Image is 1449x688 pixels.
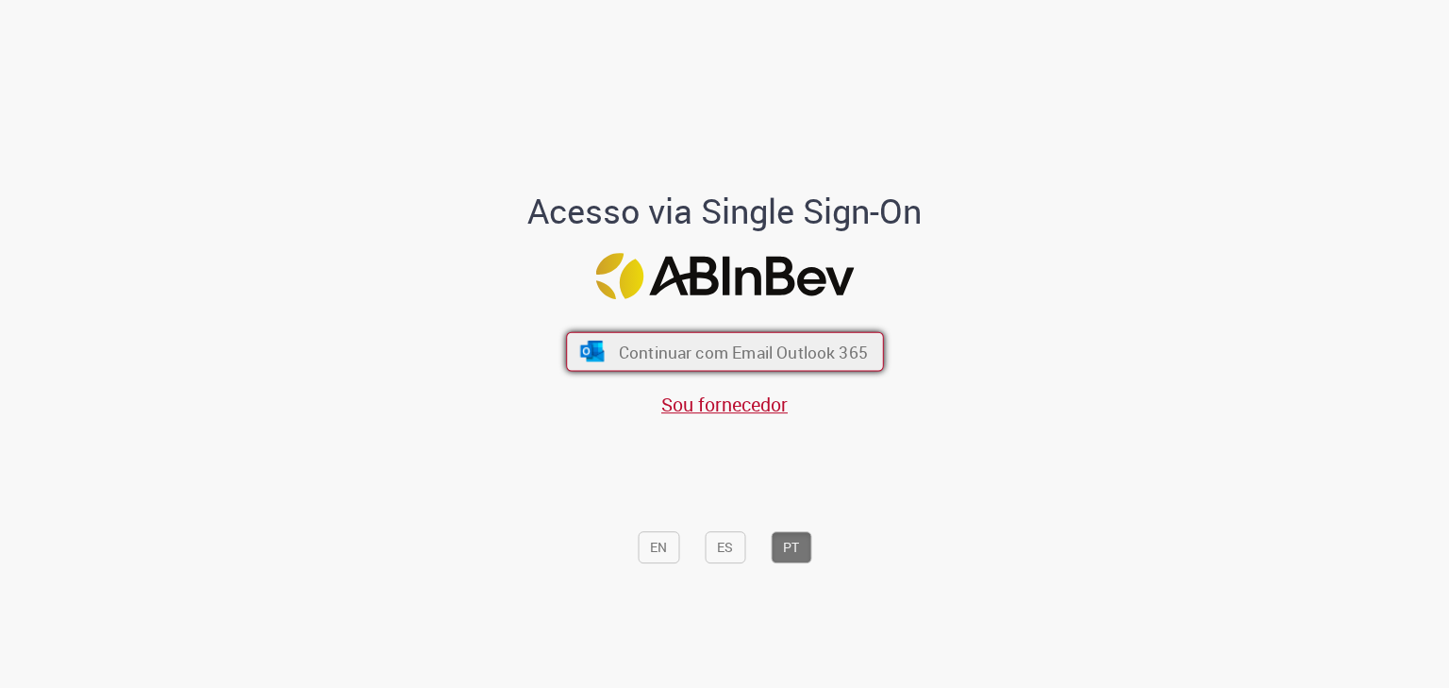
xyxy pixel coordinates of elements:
[463,193,987,230] h1: Acesso via Single Sign-On
[566,332,884,372] button: ícone Azure/Microsoft 360 Continuar com Email Outlook 365
[578,342,606,362] img: ícone Azure/Microsoft 360
[638,531,679,563] button: EN
[618,342,867,363] span: Continuar com Email Outlook 365
[661,392,788,417] a: Sou fornecedor
[595,253,854,299] img: Logo ABInBev
[705,531,745,563] button: ES
[771,531,811,563] button: PT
